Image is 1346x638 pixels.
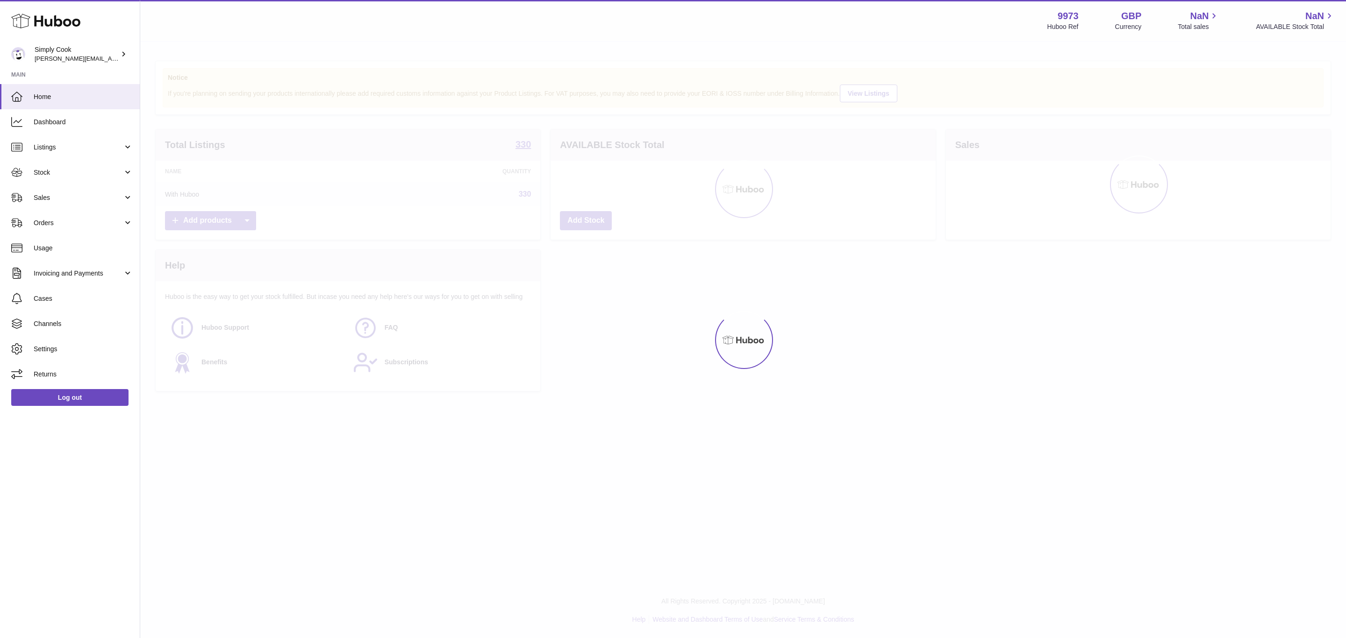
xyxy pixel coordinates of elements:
[1256,22,1335,31] span: AVAILABLE Stock Total
[34,143,123,152] span: Listings
[34,118,133,127] span: Dashboard
[34,168,123,177] span: Stock
[1190,10,1209,22] span: NaN
[35,55,187,62] span: [PERSON_NAME][EMAIL_ADDRESS][DOMAIN_NAME]
[1178,10,1219,31] a: NaN Total sales
[11,389,129,406] a: Log out
[34,269,123,278] span: Invoicing and Payments
[34,294,133,303] span: Cases
[34,345,133,354] span: Settings
[11,47,25,61] img: emma@simplycook.com
[34,319,133,328] span: Channels
[1115,22,1142,31] div: Currency
[1121,10,1141,22] strong: GBP
[34,370,133,379] span: Returns
[34,92,133,101] span: Home
[34,193,123,202] span: Sales
[1047,22,1079,31] div: Huboo Ref
[1058,10,1079,22] strong: 9973
[1305,10,1324,22] span: NaN
[1178,22,1219,31] span: Total sales
[1256,10,1335,31] a: NaN AVAILABLE Stock Total
[35,45,119,63] div: Simply Cook
[34,219,123,227] span: Orders
[34,244,133,253] span: Usage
